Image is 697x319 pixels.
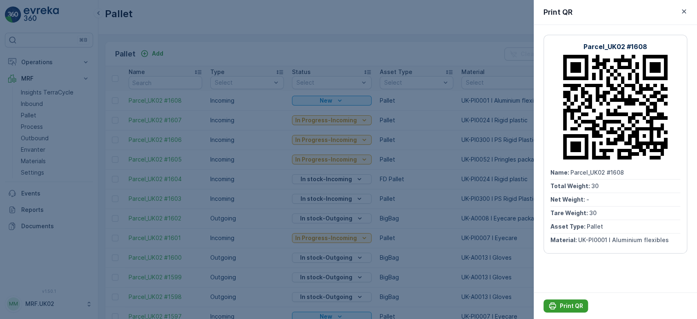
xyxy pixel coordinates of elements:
[589,209,597,216] span: 30
[550,182,591,189] span: Total Weight :
[550,209,589,216] span: Tare Weight :
[583,42,647,52] p: Parcel_UK02 #1608
[550,223,587,230] span: Asset Type :
[543,299,588,312] button: Print QR
[550,169,570,176] span: Name :
[550,236,578,243] span: Material :
[550,196,586,203] span: Net Weight :
[591,182,599,189] span: 30
[586,196,589,203] span: -
[570,169,624,176] span: Parcel_UK02 #1608
[560,302,583,310] p: Print QR
[543,7,572,18] p: Print QR
[578,236,669,243] span: UK-PI0001 I Aluminium flexibles
[587,223,603,230] span: Pallet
